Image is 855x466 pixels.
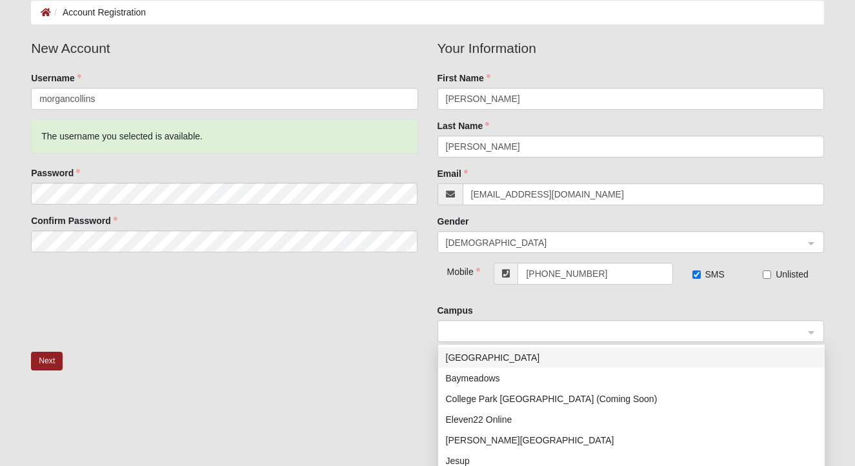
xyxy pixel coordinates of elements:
[438,430,825,451] div: Fleming Island
[438,389,825,409] div: College Park Orlando (Coming Soon)
[31,119,417,154] div: The username you selected is available.
[31,352,63,370] button: Next
[438,347,825,368] div: Arlington
[438,38,824,59] legend: Your Information
[438,304,473,317] label: Campus
[31,72,81,85] label: Username
[438,119,490,132] label: Last Name
[446,350,817,365] div: [GEOGRAPHIC_DATA]
[438,263,470,278] div: Mobile
[438,368,825,389] div: Baymeadows
[692,270,701,279] input: SMS
[446,371,817,385] div: Baymeadows
[446,236,804,250] span: Female
[446,392,817,406] div: College Park [GEOGRAPHIC_DATA] (Coming Soon)
[438,167,468,180] label: Email
[31,167,80,179] label: Password
[31,38,417,59] legend: New Account
[446,412,817,427] div: Eleven22 Online
[763,270,771,279] input: Unlisted
[438,215,469,228] label: Gender
[51,6,146,19] li: Account Registration
[446,433,817,447] div: [PERSON_NAME][GEOGRAPHIC_DATA]
[31,214,117,227] label: Confirm Password
[438,72,490,85] label: First Name
[776,269,809,279] span: Unlisted
[705,269,725,279] span: SMS
[438,409,825,430] div: Eleven22 Online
